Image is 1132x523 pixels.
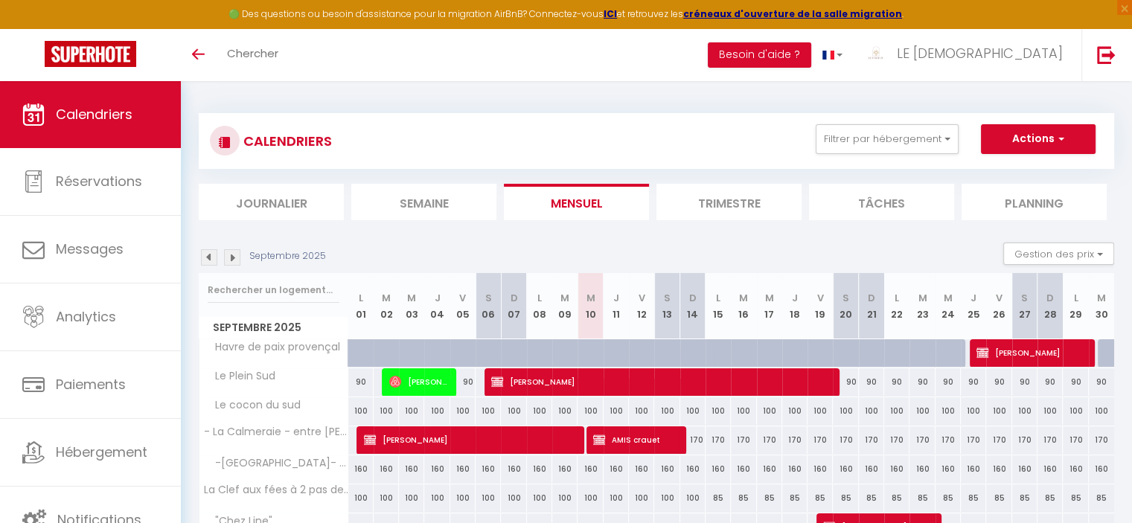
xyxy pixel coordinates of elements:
[986,455,1011,483] div: 160
[1046,291,1054,305] abbr: D
[552,484,578,512] div: 100
[1089,273,1114,339] th: 30
[706,397,731,425] div: 100
[833,368,858,396] div: 90
[895,291,899,305] abbr: L
[1003,243,1114,265] button: Gestion des prix
[1097,291,1106,305] abbr: M
[909,484,935,512] div: 85
[552,397,578,425] div: 100
[501,273,526,339] th: 07
[859,455,884,483] div: 160
[604,455,629,483] div: 160
[961,426,986,454] div: 170
[348,455,374,483] div: 160
[476,484,501,512] div: 100
[1037,368,1063,396] div: 90
[1063,426,1088,454] div: 170
[859,368,884,396] div: 90
[199,317,348,338] span: Septembre 2025
[485,291,492,305] abbr: S
[664,291,671,305] abbr: S
[1021,291,1028,305] abbr: S
[842,291,849,305] abbr: S
[476,397,501,425] div: 100
[706,426,731,454] div: 170
[1073,291,1078,305] abbr: L
[909,368,935,396] div: 90
[706,455,731,483] div: 160
[604,484,629,512] div: 100
[56,240,124,258] span: Messages
[527,484,552,512] div: 100
[808,426,833,454] div: 170
[833,484,858,512] div: 85
[654,455,679,483] div: 160
[683,7,902,20] strong: créneaux d'ouverture de la salle migration
[1012,273,1037,339] th: 27
[560,291,569,305] abbr: M
[586,291,595,305] abbr: M
[459,291,466,305] abbr: V
[1089,397,1114,425] div: 100
[1089,484,1114,512] div: 85
[435,291,441,305] abbr: J
[936,455,961,483] div: 160
[348,273,374,339] th: 01
[731,455,756,483] div: 160
[859,426,884,454] div: 170
[374,455,399,483] div: 160
[1089,455,1114,483] div: 160
[56,172,142,190] span: Réservations
[809,184,954,220] li: Tâches
[604,273,629,339] th: 11
[348,484,374,512] div: 100
[765,291,774,305] abbr: M
[909,455,935,483] div: 160
[936,484,961,512] div: 85
[12,6,57,51] button: Ouvrir le widget de chat LiveChat
[884,368,909,396] div: 90
[359,291,363,305] abbr: L
[936,273,961,339] th: 24
[833,273,858,339] th: 20
[450,455,476,483] div: 160
[374,397,399,425] div: 100
[859,484,884,512] div: 85
[1037,484,1063,512] div: 85
[1097,45,1116,64] img: logout
[45,41,136,67] img: Super Booking
[424,273,450,339] th: 04
[216,29,290,81] a: Chercher
[716,291,720,305] abbr: L
[833,455,858,483] div: 160
[961,368,986,396] div: 90
[578,455,603,483] div: 160
[56,105,132,123] span: Calendriers
[808,484,833,512] div: 85
[476,455,501,483] div: 160
[986,484,1011,512] div: 85
[407,291,416,305] abbr: M
[961,397,986,425] div: 100
[996,291,1003,305] abbr: V
[374,484,399,512] div: 100
[897,44,1063,62] span: LE [DEMOGRAPHIC_DATA]
[782,273,808,339] th: 18
[782,426,808,454] div: 170
[56,443,147,461] span: Hébergement
[1012,484,1037,512] div: 85
[884,484,909,512] div: 85
[351,184,496,220] li: Semaine
[202,426,351,437] span: - La Calmeraie - entre [PERSON_NAME] et Mer
[986,368,1011,396] div: 90
[656,184,802,220] li: Trimestre
[782,397,808,425] div: 100
[578,484,603,512] div: 100
[706,484,731,512] div: 85
[613,291,619,305] abbr: J
[450,273,476,339] th: 05
[731,426,756,454] div: 170
[868,291,875,305] abbr: D
[374,273,399,339] th: 02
